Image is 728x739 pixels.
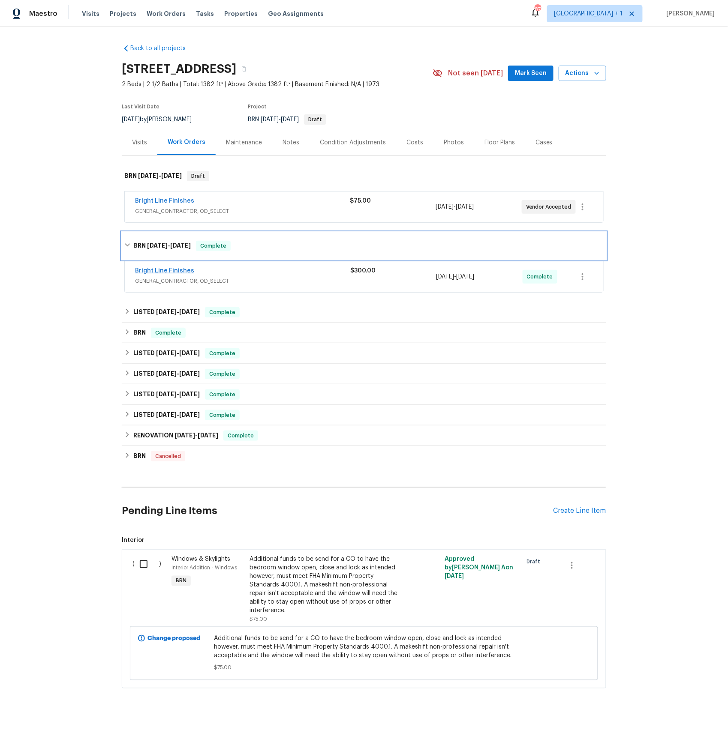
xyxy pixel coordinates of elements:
[170,242,191,248] span: [DATE]
[305,117,325,122] span: Draft
[248,104,267,109] span: Project
[179,391,200,397] span: [DATE]
[122,104,159,109] span: Last Visit Date
[248,117,326,123] span: BRN
[250,617,267,622] span: $75.00
[132,138,147,147] div: Visits
[133,348,200,359] h6: LISTED
[147,242,168,248] span: [DATE]
[172,577,190,585] span: BRN
[156,412,177,418] span: [DATE]
[147,242,191,248] span: -
[179,309,200,315] span: [DATE]
[445,556,514,580] span: Approved by [PERSON_NAME] A on
[527,272,557,281] span: Complete
[122,65,236,73] h2: [STREET_ADDRESS]
[156,391,177,397] span: [DATE]
[133,410,200,420] h6: LISTED
[206,349,239,358] span: Complete
[122,425,606,446] div: RENOVATION [DATE]-[DATE]Complete
[156,371,177,377] span: [DATE]
[133,307,200,317] h6: LISTED
[436,272,475,281] span: -
[268,9,324,18] span: Geo Assignments
[527,558,544,566] span: Draft
[457,274,475,280] span: [DATE]
[226,138,262,147] div: Maintenance
[156,371,200,377] span: -
[436,204,454,210] span: [DATE]
[124,171,182,181] h6: BRN
[156,391,200,397] span: -
[197,242,230,250] span: Complete
[122,232,606,260] div: BRN [DATE]-[DATE]Complete
[224,9,258,18] span: Properties
[554,507,606,515] div: Create Line Item
[168,138,205,147] div: Work Orders
[135,207,350,215] span: GENERAL_CONTRACTOR, OD_SELECT
[122,80,433,89] span: 2 Beds | 2 1/2 Baths | Total: 1382 ft² | Above Grade: 1382 ft² | Basement Finished: N/A | 1973
[152,452,184,461] span: Cancelled
[122,384,606,405] div: LISTED [DATE]-[DATE]Complete
[206,411,239,419] span: Complete
[508,66,554,81] button: Mark Seen
[663,9,715,18] span: [PERSON_NAME]
[320,138,386,147] div: Condition Adjustments
[135,268,194,274] a: Bright Line Finishes
[554,9,623,18] span: [GEOGRAPHIC_DATA] + 1
[122,364,606,384] div: LISTED [DATE]-[DATE]Complete
[436,203,474,211] span: -
[179,371,200,377] span: [DATE]
[179,412,200,418] span: [DATE]
[110,9,136,18] span: Projects
[133,328,146,338] h6: BRN
[535,138,553,147] div: Cases
[82,9,99,18] span: Visits
[526,203,575,211] span: Vendor Accepted
[206,370,239,378] span: Complete
[350,198,371,204] span: $75.00
[250,555,400,615] div: Additional funds to be send for a CO to have the bedroom window open, close and lock as intended ...
[283,138,299,147] div: Notes
[133,431,218,441] h6: RENOVATION
[156,309,200,315] span: -
[261,117,299,123] span: -
[130,553,169,626] div: ( )
[147,9,186,18] span: Work Orders
[261,117,279,123] span: [DATE]
[281,117,299,123] span: [DATE]
[122,117,140,123] span: [DATE]
[156,350,177,356] span: [DATE]
[174,432,218,438] span: -
[535,5,541,14] div: 87
[152,329,185,337] span: Complete
[206,308,239,317] span: Complete
[436,274,454,280] span: [DATE]
[196,11,214,17] span: Tasks
[122,405,606,425] div: LISTED [DATE]-[DATE]Complete
[448,69,503,78] span: Not seen [DATE]
[138,173,182,179] span: -
[133,389,200,400] h6: LISTED
[214,634,514,660] span: Additional funds to be send for a CO to have the bedroom window open, close and lock as intended ...
[135,277,350,285] span: GENERAL_CONTRACTOR, OD_SELECT
[135,198,194,204] a: Bright Line Finishes
[133,451,146,461] h6: BRN
[122,162,606,190] div: BRN [DATE]-[DATE]Draft
[214,664,514,672] span: $75.00
[444,138,464,147] div: Photos
[156,309,177,315] span: [DATE]
[484,138,515,147] div: Floor Plans
[188,172,208,180] span: Draft
[171,556,230,562] span: Windows & Skylights
[456,204,474,210] span: [DATE]
[198,432,218,438] span: [DATE]
[179,350,200,356] span: [DATE]
[559,66,606,81] button: Actions
[445,574,464,580] span: [DATE]
[138,173,159,179] span: [DATE]
[147,636,200,642] b: Change proposed
[122,491,554,531] h2: Pending Line Items
[122,44,204,53] a: Back to all projects
[122,302,606,323] div: LISTED [DATE]-[DATE]Complete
